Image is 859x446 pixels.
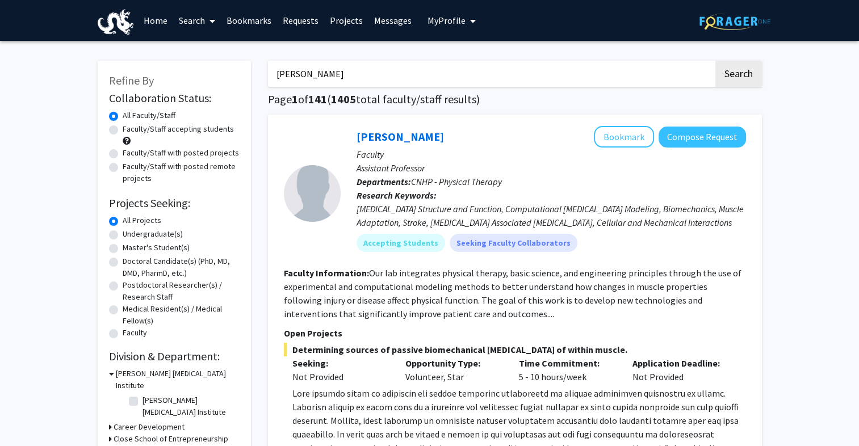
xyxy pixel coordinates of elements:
[594,126,654,148] button: Add Ben Binder-Markey to Bookmarks
[411,176,502,187] span: CNHP - Physical Therapy
[284,267,741,319] fg-read-more: Our lab integrates physical therapy, basic science, and engineering principles through the use of...
[357,176,411,187] b: Departments:
[109,196,240,210] h2: Projects Seeking:
[277,1,324,40] a: Requests
[123,123,234,135] label: Faculty/Staff accepting students
[284,343,746,356] span: Determining sources of passive biomechanical [MEDICAL_DATA] of within muscle.
[123,255,240,279] label: Doctoral Candidate(s) (PhD, MD, DMD, PharmD, etc.)
[357,129,444,144] a: [PERSON_NAME]
[9,395,48,437] iframe: Chat
[221,1,277,40] a: Bookmarks
[123,327,147,339] label: Faculty
[268,61,714,87] input: Search Keywords
[715,61,762,87] button: Search
[397,356,510,384] div: Volunteer, Star
[510,356,624,384] div: 5 - 10 hours/week
[308,92,327,106] span: 141
[109,350,240,363] h2: Division & Department:
[659,127,746,148] button: Compose Request to Ben Binder-Markey
[143,394,237,418] label: [PERSON_NAME] [MEDICAL_DATA] Institute
[173,1,221,40] a: Search
[123,147,239,159] label: Faculty/Staff with posted projects
[114,433,228,445] h3: Close School of Entrepreneurship
[138,1,173,40] a: Home
[114,421,185,433] h3: Career Development
[123,279,240,303] label: Postdoctoral Researcher(s) / Research Staff
[123,228,183,240] label: Undergraduate(s)
[519,356,615,370] p: Time Commitment:
[123,242,190,254] label: Master's Student(s)
[428,15,466,26] span: My Profile
[292,356,389,370] p: Seeking:
[123,214,161,226] label: All Projects
[357,190,437,201] b: Research Keywords:
[450,234,577,252] mat-chip: Seeking Faculty Collaborators
[357,148,746,161] p: Faculty
[699,12,770,30] img: ForagerOne Logo
[624,356,738,384] div: Not Provided
[632,356,729,370] p: Application Deadline:
[357,161,746,175] p: Assistant Professor
[284,326,746,340] p: Open Projects
[292,370,389,384] div: Not Provided
[123,161,240,184] label: Faculty/Staff with posted remote projects
[368,1,417,40] a: Messages
[357,202,746,229] div: [MEDICAL_DATA] Structure and Function, Computational [MEDICAL_DATA] Modeling, Biomechanics, Muscl...
[331,92,356,106] span: 1405
[109,91,240,105] h2: Collaboration Status:
[109,73,154,87] span: Refine By
[405,356,502,370] p: Opportunity Type:
[123,303,240,327] label: Medical Resident(s) / Medical Fellow(s)
[292,92,298,106] span: 1
[123,110,175,121] label: All Faculty/Staff
[284,267,369,279] b: Faculty Information:
[116,368,240,392] h3: [PERSON_NAME] [MEDICAL_DATA] Institute
[98,9,134,35] img: Drexel University Logo
[357,234,445,252] mat-chip: Accepting Students
[268,92,762,106] h1: Page of ( total faculty/staff results)
[324,1,368,40] a: Projects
